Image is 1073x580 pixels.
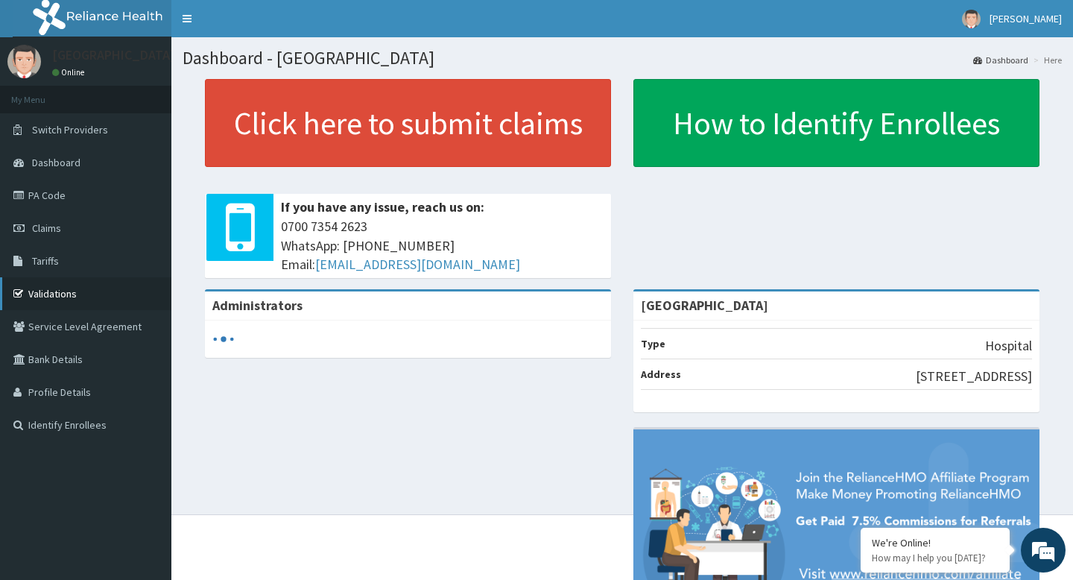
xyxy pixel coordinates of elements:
[990,12,1062,25] span: [PERSON_NAME]
[32,156,80,169] span: Dashboard
[633,79,1039,167] a: How to Identify Enrollees
[52,48,175,62] p: [GEOGRAPHIC_DATA]
[32,254,59,268] span: Tariffs
[315,256,520,273] a: [EMAIL_ADDRESS][DOMAIN_NAME]
[205,79,611,167] a: Click here to submit claims
[52,67,88,78] a: Online
[212,328,235,350] svg: audio-loading
[281,198,484,215] b: If you have any issue, reach us on:
[212,297,303,314] b: Administrators
[916,367,1032,386] p: [STREET_ADDRESS]
[973,54,1028,66] a: Dashboard
[281,217,604,274] span: 0700 7354 2623 WhatsApp: [PHONE_NUMBER] Email:
[872,552,998,564] p: How may I help you today?
[641,337,665,350] b: Type
[7,45,41,78] img: User Image
[1030,54,1062,66] li: Here
[641,297,768,314] strong: [GEOGRAPHIC_DATA]
[641,368,681,381] b: Address
[32,123,108,136] span: Switch Providers
[962,10,981,28] img: User Image
[183,48,1062,68] h1: Dashboard - [GEOGRAPHIC_DATA]
[32,221,61,235] span: Claims
[872,536,998,549] div: We're Online!
[985,336,1032,356] p: Hospital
